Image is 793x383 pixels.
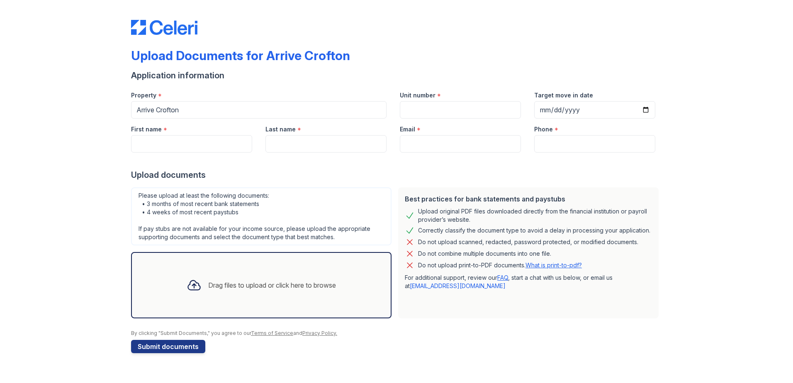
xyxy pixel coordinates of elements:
img: CE_Logo_Blue-a8612792a0a2168367f1c8372b55b34899dd931a85d93a1a3d3e32e68fde9ad4.png [131,20,197,35]
a: What is print-to-pdf? [525,262,582,269]
div: Application information [131,70,662,81]
label: Last name [265,125,296,133]
div: Upload original PDF files downloaded directly from the financial institution or payroll provider’... [418,207,652,224]
a: FAQ [497,274,508,281]
label: Unit number [400,91,435,99]
label: First name [131,125,162,133]
div: Drag files to upload or click here to browse [208,280,336,290]
div: Please upload at least the following documents: • 3 months of most recent bank statements • 4 wee... [131,187,392,245]
div: Best practices for bank statements and paystubs [405,194,652,204]
label: Target move in date [534,91,593,99]
label: Property [131,91,156,99]
button: Submit documents [131,340,205,353]
div: By clicking "Submit Documents," you agree to our and [131,330,662,337]
div: Upload Documents for Arrive Crofton [131,48,350,63]
div: Do not upload scanned, redacted, password protected, or modified documents. [418,237,638,247]
a: [EMAIL_ADDRESS][DOMAIN_NAME] [410,282,506,289]
div: Do not combine multiple documents into one file. [418,249,551,259]
p: For additional support, review our , start a chat with us below, or email us at [405,274,652,290]
div: Correctly classify the document type to avoid a delay in processing your application. [418,225,650,235]
a: Terms of Service [251,330,293,336]
a: Privacy Policy. [302,330,337,336]
p: Do not upload print-to-PDF documents. [418,261,582,269]
div: Upload documents [131,169,662,181]
label: Phone [534,125,553,133]
label: Email [400,125,415,133]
